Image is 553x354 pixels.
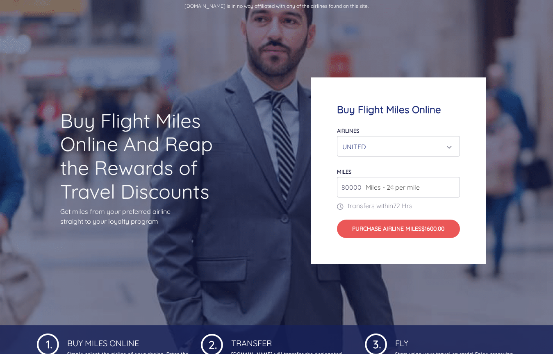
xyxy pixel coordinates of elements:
[337,201,460,211] p: transfers within
[337,104,460,116] h4: Buy Flight Miles Online
[394,332,517,348] h4: Fly
[342,139,450,154] div: UNITED
[337,127,359,134] label: Airlines
[337,136,460,157] button: UNITED
[362,182,420,192] span: Miles - 2¢ per mile
[337,168,351,175] label: miles
[230,332,353,348] h4: Transfer
[337,220,460,238] button: Purchase Airline Miles$1600.00
[60,109,242,203] h1: Buy Flight Miles Online And Reap the Rewards of Travel Discounts
[421,225,444,232] span: $1600.00
[393,202,412,210] span: 72 Hrs
[60,206,242,226] p: Get miles from your preferred airline straight to your loyalty program
[66,332,189,348] h4: Buy Miles Online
